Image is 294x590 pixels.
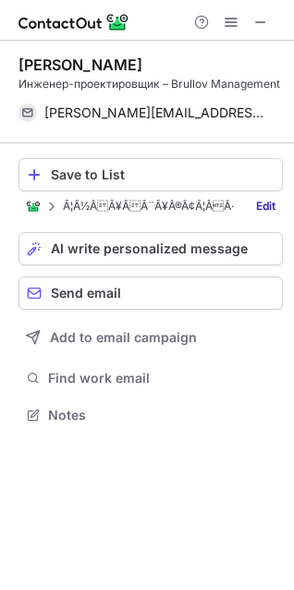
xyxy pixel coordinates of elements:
[18,232,283,265] button: AI write personalized message
[63,200,234,213] p: Ã¦Â½ÂÃ¥ÂÂ¨Ã¥Â®Â¢Ã¦ÂÂ·
[51,286,121,301] span: Send email
[249,197,283,215] a: Edit
[26,199,41,214] img: ContactOut
[50,330,197,345] span: Add to email campaign
[18,277,283,310] button: Send email
[48,407,276,424] span: Notes
[18,55,142,74] div: [PERSON_NAME]
[18,11,129,33] img: ContactOut v5.3.10
[48,370,276,387] span: Find work email
[18,402,283,428] button: Notes
[51,241,248,256] span: AI write personalized message
[18,321,283,354] button: Add to email campaign
[18,76,283,92] div: Инженер-проектировщик – Brullov Management
[44,104,270,121] span: [PERSON_NAME][EMAIL_ADDRESS][DOMAIN_NAME]
[18,158,283,191] button: Save to List
[18,365,283,391] button: Find work email
[51,167,275,182] div: Save to List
